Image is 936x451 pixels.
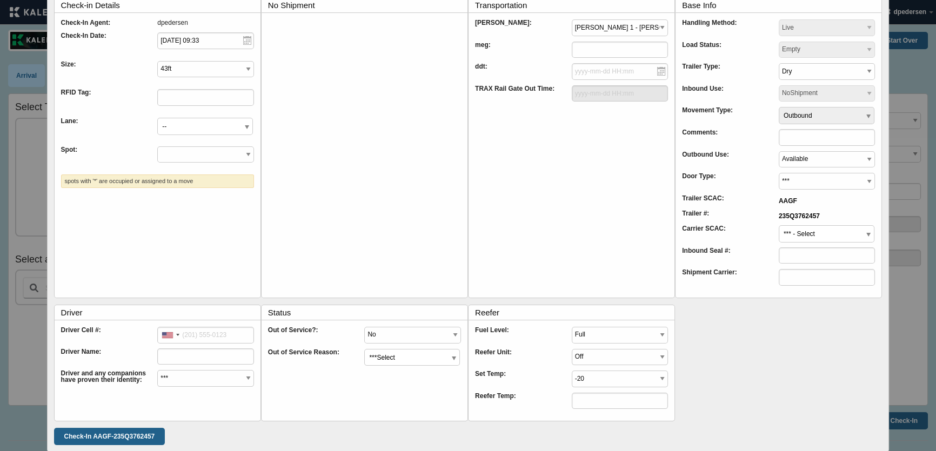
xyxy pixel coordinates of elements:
[682,210,779,225] div: Trailer #:
[61,370,158,392] div: Driver and any companions have proven their identity:
[61,118,158,140] div: Lane:
[682,269,779,291] div: Shipment Carrier:
[157,327,254,344] input: (201) 555-0123
[572,85,668,102] input: yyyy-mm-dd HH:mm
[779,107,874,125] span: Outbound
[61,61,158,83] div: Size:
[54,428,165,445] input: Check-In AAGF-235Q3762457
[682,247,779,270] div: Inbound Seal #:
[61,174,254,188] div: spots with '*' are occupied or assigned to a move
[779,212,820,220] strong: 235Q3762457
[157,19,254,26] div: dpedersen
[158,327,183,343] div: United States: +1
[682,85,779,107] div: Inbound Use:
[682,107,779,129] div: Movement Type:
[682,19,779,42] div: Handling Method:
[475,19,572,42] div: [PERSON_NAME]:
[682,129,779,151] div: Comments:
[682,42,779,64] div: Load Status:
[682,63,779,85] div: Trailer Type:
[475,371,572,393] div: Set Temp:
[682,151,779,173] div: Outbound Use:
[682,173,779,195] div: Door Type:
[61,348,158,371] div: Driver Name:
[475,42,572,64] div: meg:
[61,327,158,348] div: Driver Cell #:
[475,393,572,415] div: Reefer Temp:
[61,19,158,26] div: Check-In Agent:
[158,118,252,136] span: --
[61,146,158,169] div: Spot:
[61,32,158,55] div: Check-In Date:
[475,63,572,85] div: ddt:
[682,195,779,210] div: Trailer SCAC:
[779,197,797,205] strong: AAGF
[157,118,253,135] span: --
[682,225,779,247] div: Carrier SCAC:
[268,305,467,320] label: Status
[268,327,365,349] div: Out of Service?:
[475,349,572,371] div: Reefer Unit:
[475,327,572,349] div: Fuel Level:
[61,89,158,111] div: RFID Tag:
[779,107,874,124] span: Outbound
[61,305,260,320] label: Driver
[475,305,674,320] label: Reefer
[268,349,365,371] div: Out of Service Reason:
[475,85,572,107] div: TRAX Rail Gate Out Time:
[572,63,668,80] input: yyyy-mm-dd HH:mm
